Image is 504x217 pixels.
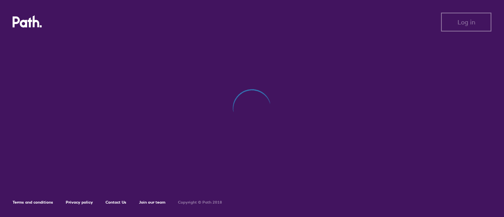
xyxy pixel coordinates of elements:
[441,13,491,32] button: Log in
[66,200,93,205] a: Privacy policy
[106,200,126,205] a: Contact Us
[458,19,475,26] span: Log in
[139,200,165,205] a: Join our team
[178,200,222,205] h6: Copyright © Path 2018
[13,200,53,205] a: Terms and conditions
